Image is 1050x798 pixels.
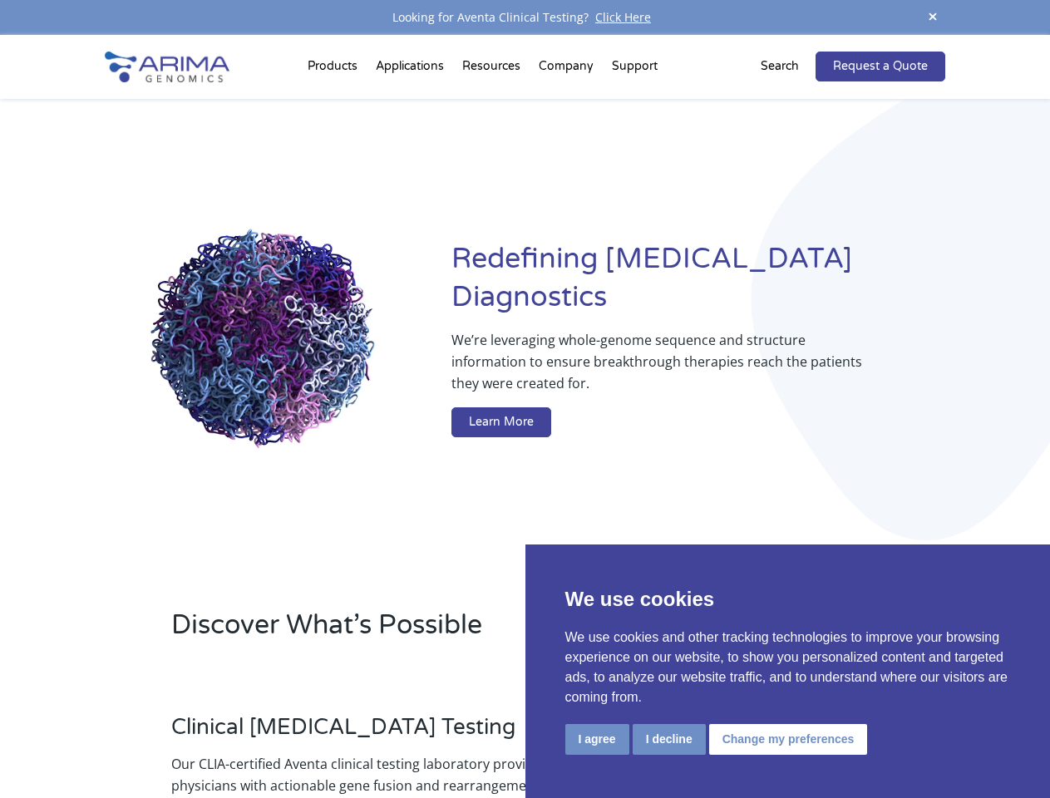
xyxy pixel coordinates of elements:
p: We use cookies and other tracking technologies to improve your browsing experience on our website... [565,628,1011,707]
p: We’re leveraging whole-genome sequence and structure information to ensure breakthrough therapies... [451,329,879,407]
h2: Discover What’s Possible [171,607,723,657]
a: Request a Quote [816,52,945,81]
button: I decline [633,724,706,755]
h3: Clinical [MEDICAL_DATA] Testing [171,714,590,753]
div: Looking for Aventa Clinical Testing? [105,7,944,28]
button: Change my preferences [709,724,868,755]
a: Learn More [451,407,551,437]
img: Arima-Genomics-logo [105,52,229,82]
p: Search [761,56,799,77]
h1: Redefining [MEDICAL_DATA] Diagnostics [451,240,945,329]
a: Click Here [589,9,658,25]
p: We use cookies [565,584,1011,614]
button: I agree [565,724,629,755]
